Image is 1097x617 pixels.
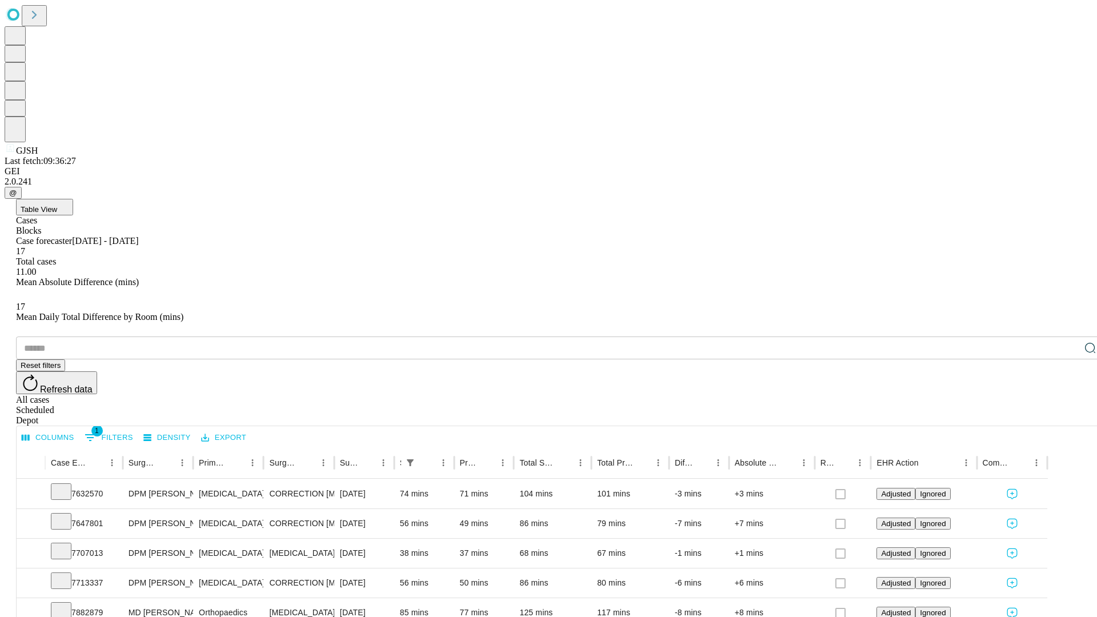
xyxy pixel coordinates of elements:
div: DPM [PERSON_NAME] [PERSON_NAME] [129,479,187,508]
button: Menu [1028,455,1044,471]
button: Sort [1012,455,1028,471]
div: 7707013 [51,539,117,568]
button: Sort [229,455,245,471]
div: 67 mins [597,539,663,568]
button: Adjusted [876,547,915,559]
div: 49 mins [460,509,509,538]
span: [DATE] - [DATE] [72,236,138,246]
button: Show filters [402,455,418,471]
button: Ignored [915,547,950,559]
button: Sort [299,455,315,471]
div: Primary Service [199,458,227,467]
div: Scheduled In Room Duration [400,458,401,467]
span: Reset filters [21,361,61,370]
button: Sort [419,455,435,471]
button: Refresh data [16,371,97,394]
div: -7 mins [675,509,723,538]
span: Adjusted [881,579,911,587]
span: Table View [21,205,57,214]
button: Menu [958,455,974,471]
button: Ignored [915,518,950,530]
button: Select columns [19,429,77,447]
button: Density [141,429,194,447]
button: Sort [479,455,495,471]
button: Export [198,429,249,447]
div: [DATE] [340,509,389,538]
button: Sort [556,455,572,471]
div: -3 mins [675,479,723,508]
span: 17 [16,302,25,311]
button: Menu [104,455,120,471]
div: 79 mins [597,509,663,538]
button: Sort [920,455,936,471]
div: -6 mins [675,568,723,598]
div: [MEDICAL_DATA] [199,539,258,568]
button: Expand [22,514,39,534]
button: Sort [359,455,375,471]
div: EHR Action [876,458,918,467]
div: Total Scheduled Duration [519,458,555,467]
span: Total cases [16,257,56,266]
div: [DATE] [340,479,389,508]
button: Ignored [915,577,950,589]
div: Comments [983,458,1011,467]
div: [MEDICAL_DATA] [199,568,258,598]
div: CORRECTION [MEDICAL_DATA], RESECTION [MEDICAL_DATA] BASE [269,509,328,538]
div: 68 mins [519,539,586,568]
div: DPM [PERSON_NAME] [PERSON_NAME] [129,568,187,598]
div: 37 mins [460,539,509,568]
button: @ [5,187,22,199]
button: Menu [710,455,726,471]
button: Ignored [915,488,950,500]
div: 56 mins [400,568,449,598]
div: [MEDICAL_DATA] [199,479,258,508]
span: Mean Daily Total Difference by Room (mins) [16,312,183,322]
button: Menu [650,455,666,471]
button: Sort [836,455,852,471]
div: DPM [PERSON_NAME] [PERSON_NAME] [129,539,187,568]
button: Expand [22,574,39,594]
div: 7713337 [51,568,117,598]
button: Sort [158,455,174,471]
div: Absolute Difference [735,458,779,467]
div: GEI [5,166,1092,177]
span: 1 [91,425,103,436]
button: Reset filters [16,359,65,371]
div: 50 mins [460,568,509,598]
span: 11.00 [16,267,36,277]
div: CORRECTION [MEDICAL_DATA], [MEDICAL_DATA] [MEDICAL_DATA] [269,479,328,508]
button: Expand [22,544,39,564]
div: 86 mins [519,509,586,538]
div: +7 mins [735,509,809,538]
div: Case Epic Id [51,458,87,467]
span: Ignored [920,519,946,528]
button: Adjusted [876,488,915,500]
span: Mean Absolute Difference (mins) [16,277,139,287]
div: Resolved in EHR [820,458,835,467]
button: Menu [852,455,868,471]
button: Menu [245,455,261,471]
button: Expand [22,484,39,504]
div: Total Predicted Duration [597,458,633,467]
div: +6 mins [735,568,809,598]
div: +1 mins [735,539,809,568]
button: Menu [572,455,588,471]
div: CORRECTION [MEDICAL_DATA], RESECTION [MEDICAL_DATA] BASE [269,568,328,598]
button: Adjusted [876,577,915,589]
span: Adjusted [881,490,911,498]
button: Sort [694,455,710,471]
div: Surgery Date [340,458,358,467]
div: [MEDICAL_DATA] [199,509,258,538]
span: Ignored [920,490,946,498]
span: Adjusted [881,519,911,528]
span: Case forecaster [16,236,72,246]
span: Last fetch: 09:36:27 [5,156,76,166]
div: 86 mins [519,568,586,598]
div: Predicted In Room Duration [460,458,478,467]
span: @ [9,189,17,197]
div: 38 mins [400,539,449,568]
div: 71 mins [460,479,509,508]
button: Show filters [82,428,136,447]
span: 17 [16,246,25,256]
span: Refresh data [40,384,93,394]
